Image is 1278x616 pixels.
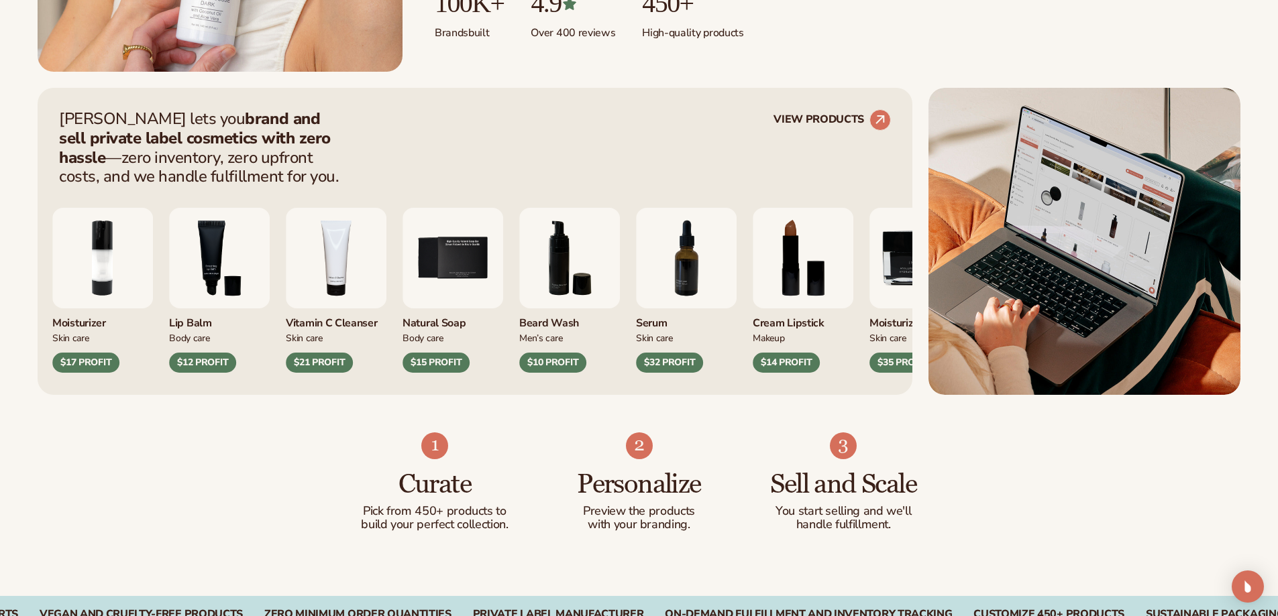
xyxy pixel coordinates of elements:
[768,470,919,499] h3: Sell and Scale
[753,308,853,330] div: Cream Lipstick
[403,330,503,345] div: Body Care
[564,470,714,499] h3: Personalize
[642,18,743,40] p: High-quality products
[928,88,1240,395] img: Shopify Image 2
[636,208,737,308] img: Collagen and retinol serum.
[753,208,853,308] img: Luxury cream lipstick.
[869,353,937,373] div: $35 PROFIT
[869,330,970,345] div: Skin Care
[519,353,586,373] div: $10 PROFIT
[768,505,919,518] p: You start selling and we'll
[52,353,119,373] div: $17 PROFIT
[1232,570,1264,603] div: Open Intercom Messenger
[768,518,919,532] p: handle fulfillment.
[753,330,853,345] div: Makeup
[519,330,620,345] div: Men’s Care
[169,353,236,373] div: $12 PROFIT
[626,432,653,459] img: Shopify Image 5
[869,308,970,330] div: Moisturizer
[519,208,620,308] img: Foaming beard wash.
[360,505,511,532] p: Pick from 450+ products to build your perfect collection.
[169,208,270,308] img: Smoothing lip balm.
[52,330,153,345] div: Skin Care
[531,18,615,40] p: Over 400 reviews
[52,308,153,330] div: Moisturizer
[286,353,353,373] div: $21 PROFIT
[519,208,620,373] div: 6 / 9
[564,518,714,532] p: with your branding.
[774,109,891,131] a: VIEW PRODUCTS
[636,330,737,345] div: Skin Care
[169,330,270,345] div: Body Care
[286,308,386,330] div: Vitamin C Cleanser
[869,208,970,373] div: 9 / 9
[360,470,511,499] h3: Curate
[403,208,503,308] img: Nature bar of soap.
[59,109,348,186] p: [PERSON_NAME] lets you —zero inventory, zero upfront costs, and we handle fulfillment for you.
[403,208,503,373] div: 5 / 9
[636,208,737,373] div: 7 / 9
[564,505,714,518] p: Preview the products
[421,432,448,459] img: Shopify Image 4
[286,330,386,345] div: Skin Care
[753,208,853,373] div: 8 / 9
[636,308,737,330] div: Serum
[169,208,270,373] div: 3 / 9
[435,18,504,40] p: Brands built
[403,308,503,330] div: Natural Soap
[169,308,270,330] div: Lip Balm
[753,353,820,373] div: $14 PROFIT
[830,432,857,459] img: Shopify Image 6
[286,208,386,308] img: Vitamin c cleanser.
[636,353,703,373] div: $32 PROFIT
[519,308,620,330] div: Beard Wash
[403,353,470,373] div: $15 PROFIT
[52,208,153,373] div: 2 / 9
[59,108,331,168] strong: brand and sell private label cosmetics with zero hassle
[869,208,970,308] img: Moisturizer.
[52,208,153,308] img: Moisturizing lotion.
[286,208,386,373] div: 4 / 9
